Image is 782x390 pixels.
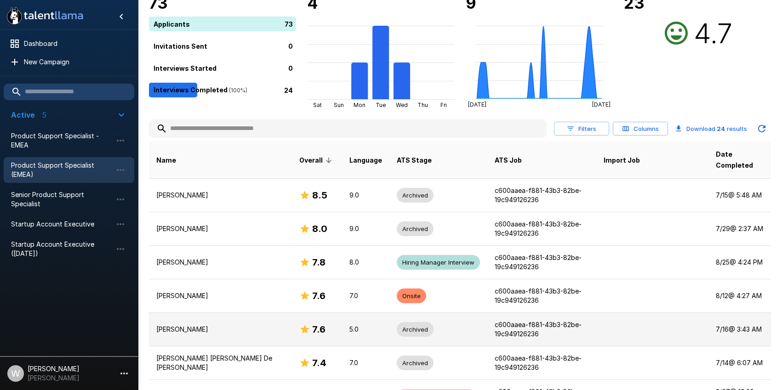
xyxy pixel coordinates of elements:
tspan: Fri [441,102,447,108]
p: 7.0 [349,291,382,300]
td: 7/15 @ 5:48 AM [708,178,771,212]
span: Language [349,155,382,166]
tspan: Sat [314,102,322,108]
tspan: Tue [376,102,386,108]
p: [PERSON_NAME] [156,191,285,200]
span: Overall [299,155,335,166]
p: 24 [284,85,293,95]
button: Columns [613,122,668,136]
span: Onsite [397,292,426,300]
tspan: Sun [334,102,344,108]
p: 5.0 [349,325,382,334]
h6: 7.8 [312,255,325,270]
span: Name [156,155,176,166]
button: Download 24 results [672,119,751,138]
h6: 8.0 [312,221,327,236]
p: 0 [288,63,293,73]
span: Import Job [604,155,640,166]
span: Archived [397,225,434,233]
h2: 4.7 [694,17,732,50]
h6: 7.4 [312,356,326,370]
p: 9.0 [349,191,382,200]
span: Hiring Manager Interview [397,258,480,267]
tspan: [DATE] [592,101,611,108]
td: 8/25 @ 4:24 PM [708,246,771,279]
p: c600aaea-f881-43b3-82be-19c949126236 [495,320,589,339]
span: Archived [397,325,434,334]
p: c600aaea-f881-43b3-82be-19c949126236 [495,186,589,204]
h6: 8.5 [312,188,327,203]
span: ATS Job [495,155,522,166]
p: 73 [285,19,293,28]
span: Archived [397,359,434,367]
p: c600aaea-f881-43b3-82be-19c949126236 [495,287,589,305]
span: ATS Stage [397,155,432,166]
p: [PERSON_NAME] [156,325,285,334]
span: Archived [397,191,434,200]
p: c600aaea-f881-43b3-82be-19c949126236 [495,354,589,372]
h6: 7.6 [312,288,325,303]
p: 9.0 [349,224,382,233]
p: 0 [288,41,293,51]
span: Date Completed [716,149,764,171]
p: 7.0 [349,358,382,367]
b: 24 [717,125,725,132]
button: Updated Today - 9:40 AM [753,119,771,138]
p: c600aaea-f881-43b3-82be-19c949126236 [495,220,589,238]
p: c600aaea-f881-43b3-82be-19c949126236 [495,253,589,271]
p: [PERSON_NAME] [156,291,285,300]
tspan: [DATE] [468,101,486,108]
p: 8.0 [349,258,382,267]
p: [PERSON_NAME] [156,258,285,267]
td: 7/16 @ 3:43 AM [708,313,771,346]
tspan: Mon [354,102,366,108]
p: [PERSON_NAME] [PERSON_NAME] De [PERSON_NAME] [156,354,285,372]
p: [PERSON_NAME] [156,224,285,233]
button: Filters [554,122,609,136]
td: 7/29 @ 2:37 AM [708,212,771,246]
tspan: Thu [417,102,428,108]
h6: 7.6 [312,322,325,337]
tspan: Wed [396,102,408,108]
td: 8/12 @ 4:27 AM [708,279,771,313]
td: 7/14 @ 6:07 AM [708,346,771,380]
